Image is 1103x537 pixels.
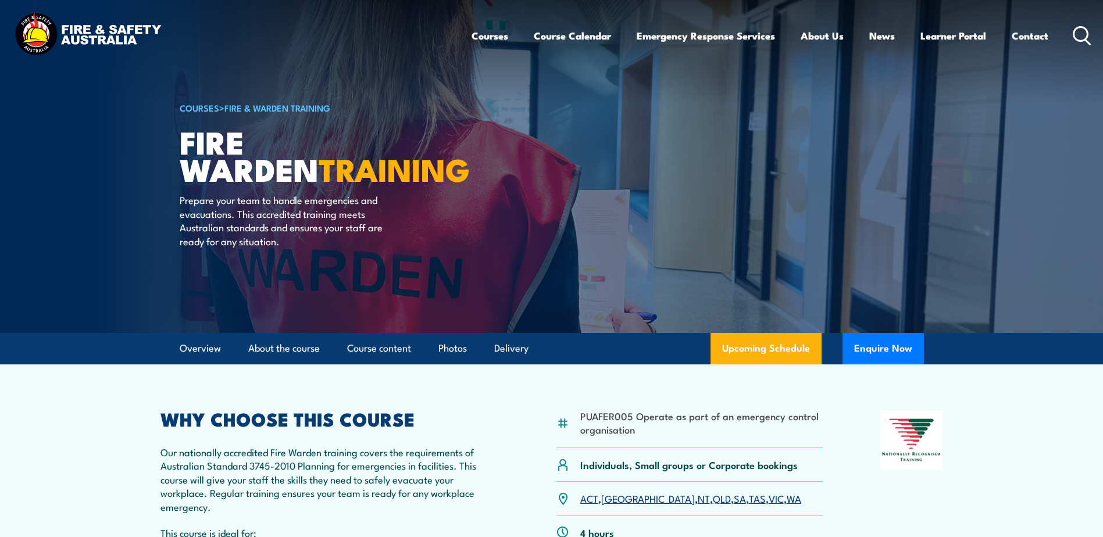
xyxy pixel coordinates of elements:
a: Contact [1012,20,1048,51]
p: , , , , , , , [580,492,801,505]
a: Course Calendar [534,20,611,51]
a: ACT [580,491,598,505]
a: SA [734,491,746,505]
a: Course content [347,333,411,364]
a: Delivery [494,333,529,364]
li: PUAFER005 Operate as part of an emergency control organisation [580,409,824,436]
h2: WHY CHOOSE THIS COURSE [160,410,500,427]
img: Nationally Recognised Training logo. [880,410,943,470]
a: Overview [180,333,221,364]
p: Prepare your team to handle emergencies and evacuations. This accredited training meets Australia... [180,193,392,248]
a: QLD [713,491,731,505]
h1: Fire Warden [180,128,467,182]
a: Emergency Response Services [637,20,775,51]
a: TAS [749,491,766,505]
a: News [869,20,895,51]
a: Photos [438,333,467,364]
a: COURSES [180,101,219,114]
a: Upcoming Schedule [711,333,822,364]
h6: > [180,101,467,114]
a: VIC [769,491,784,505]
a: WA [787,491,801,505]
a: Courses [472,20,508,51]
a: About Us [801,20,844,51]
a: About the course [248,333,320,364]
a: NT [698,491,710,505]
strong: TRAINING [319,144,470,192]
p: Our nationally accredited Fire Warden training covers the requirements of Australian Standard 374... [160,445,500,513]
a: [GEOGRAPHIC_DATA] [601,491,695,505]
a: Fire & Warden Training [224,101,330,114]
a: Learner Portal [920,20,986,51]
button: Enquire Now [843,333,924,364]
p: Individuals, Small groups or Corporate bookings [580,458,798,471]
